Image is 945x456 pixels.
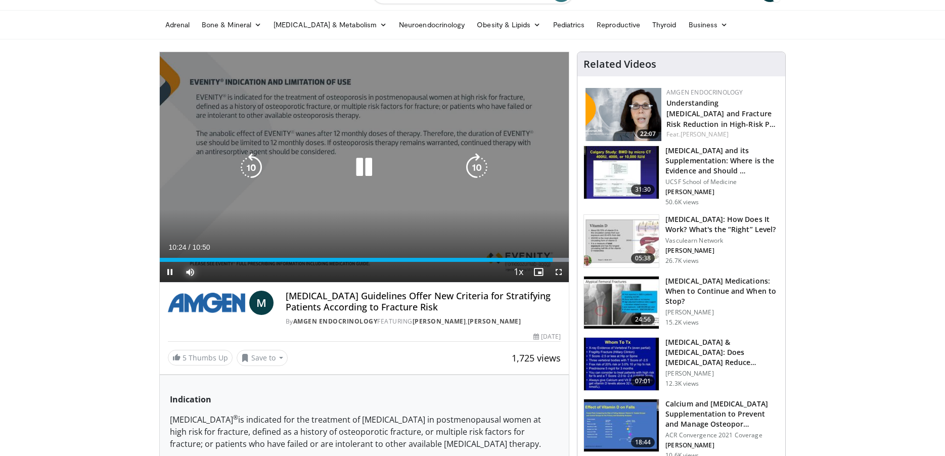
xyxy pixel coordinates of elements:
[159,15,196,35] a: Adrenal
[665,370,779,378] p: [PERSON_NAME]
[583,214,779,268] a: 05:38 [MEDICAL_DATA]: How Does It Work? What's the “Right” Level? Vasculearn Network [PERSON_NAME...
[586,88,661,141] img: c9a25db3-4db0-49e1-a46f-17b5c91d58a1.png.150x105_q85_crop-smart_upscale.png
[665,380,699,388] p: 12.3K views
[666,130,777,139] div: Feat.
[586,88,661,141] a: 22:07
[666,88,743,97] a: Amgen Endocrinology
[196,15,267,35] a: Bone & Mineral
[267,15,393,35] a: [MEDICAL_DATA] & Metabolism
[681,130,729,139] a: [PERSON_NAME]
[666,98,776,129] a: Understanding [MEDICAL_DATA] and Fracture Risk Reduction in High-Risk P…
[549,262,569,282] button: Fullscreen
[170,394,211,405] strong: Indication
[413,317,466,326] a: [PERSON_NAME]
[665,198,699,206] p: 50.6K views
[471,15,547,35] a: Obesity & Lipids
[583,58,656,70] h4: Related Videos
[646,15,683,35] a: Thyroid
[183,353,187,362] span: 5
[665,237,779,245] p: Vasculearn Network
[584,277,659,329] img: a7bc7889-55e5-4383-bab6-f6171a83b938.150x105_q85_crop-smart_upscale.jpg
[189,243,191,251] span: /
[533,332,561,341] div: [DATE]
[583,276,779,330] a: 24:56 [MEDICAL_DATA] Medications: When to Continue and When to Stop? [PERSON_NAME] 15.2K views
[180,262,200,282] button: Mute
[168,350,233,366] a: 5 Thumbs Up
[665,257,699,265] p: 26.7K views
[665,247,779,255] p: [PERSON_NAME]
[192,243,210,251] span: 10:50
[233,413,238,422] sup: ®
[583,146,779,206] a: 31:30 [MEDICAL_DATA] and its Supplementation: Where is the Evidence and Should … UCSF School of M...
[631,376,655,386] span: 07:01
[665,276,779,306] h3: [MEDICAL_DATA] Medications: When to Continue and When to Stop?
[393,15,471,35] a: Neuroendocrinology
[631,185,655,195] span: 31:30
[237,350,288,366] button: Save to
[631,253,655,263] span: 05:38
[683,15,734,35] a: Business
[249,291,274,315] a: M
[583,337,779,391] a: 07:01 [MEDICAL_DATA] & [MEDICAL_DATA]: Does [MEDICAL_DATA] Reduce Falls/Fractures in t… [PERSON_N...
[170,414,559,450] p: [MEDICAL_DATA] is indicated for the treatment of [MEDICAL_DATA] in postmenopausal women at high r...
[286,317,561,326] div: By FEATURING ,
[665,308,779,316] p: [PERSON_NAME]
[665,318,699,327] p: 15.2K views
[665,337,779,368] h3: [MEDICAL_DATA] & [MEDICAL_DATA]: Does [MEDICAL_DATA] Reduce Falls/Fractures in t…
[584,399,659,452] img: b5249f07-17f0-4517-978a-829c763bf3ed.150x105_q85_crop-smart_upscale.jpg
[665,146,779,176] h3: [MEDICAL_DATA] and its Supplementation: Where is the Evidence and Should …
[168,291,245,315] img: Amgen Endocrinology
[665,214,779,235] h3: [MEDICAL_DATA]: How Does It Work? What's the “Right” Level?
[665,188,779,196] p: [PERSON_NAME]
[665,441,779,449] p: [PERSON_NAME]
[468,317,521,326] a: [PERSON_NAME]
[169,243,187,251] span: 10:24
[160,262,180,282] button: Pause
[637,129,659,139] span: 22:07
[631,314,655,325] span: 24:56
[665,431,779,439] p: ACR Convergence 2021 Coverage
[293,317,378,326] a: Amgen Endocrinology
[631,437,655,447] span: 18:44
[160,258,569,262] div: Progress Bar
[512,352,561,364] span: 1,725 views
[665,178,779,186] p: UCSF School of Medicine
[584,338,659,390] img: 6d2c734b-d54f-4c87-bcc9-c254c50adfb7.150x105_q85_crop-smart_upscale.jpg
[528,262,549,282] button: Enable picture-in-picture mode
[584,215,659,267] img: 8daf03b8-df50-44bc-88e2-7c154046af55.150x105_q85_crop-smart_upscale.jpg
[591,15,646,35] a: Reproductive
[547,15,591,35] a: Pediatrics
[584,146,659,199] img: 4bb25b40-905e-443e-8e37-83f056f6e86e.150x105_q85_crop-smart_upscale.jpg
[160,52,569,283] video-js: Video Player
[665,399,779,429] h3: Calcium and [MEDICAL_DATA] Supplementation to Prevent and Manage Osteopor…
[286,291,561,312] h4: [MEDICAL_DATA] Guidelines Offer New Criteria for Stratifying Patients According to Fracture Risk
[508,262,528,282] button: Playback Rate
